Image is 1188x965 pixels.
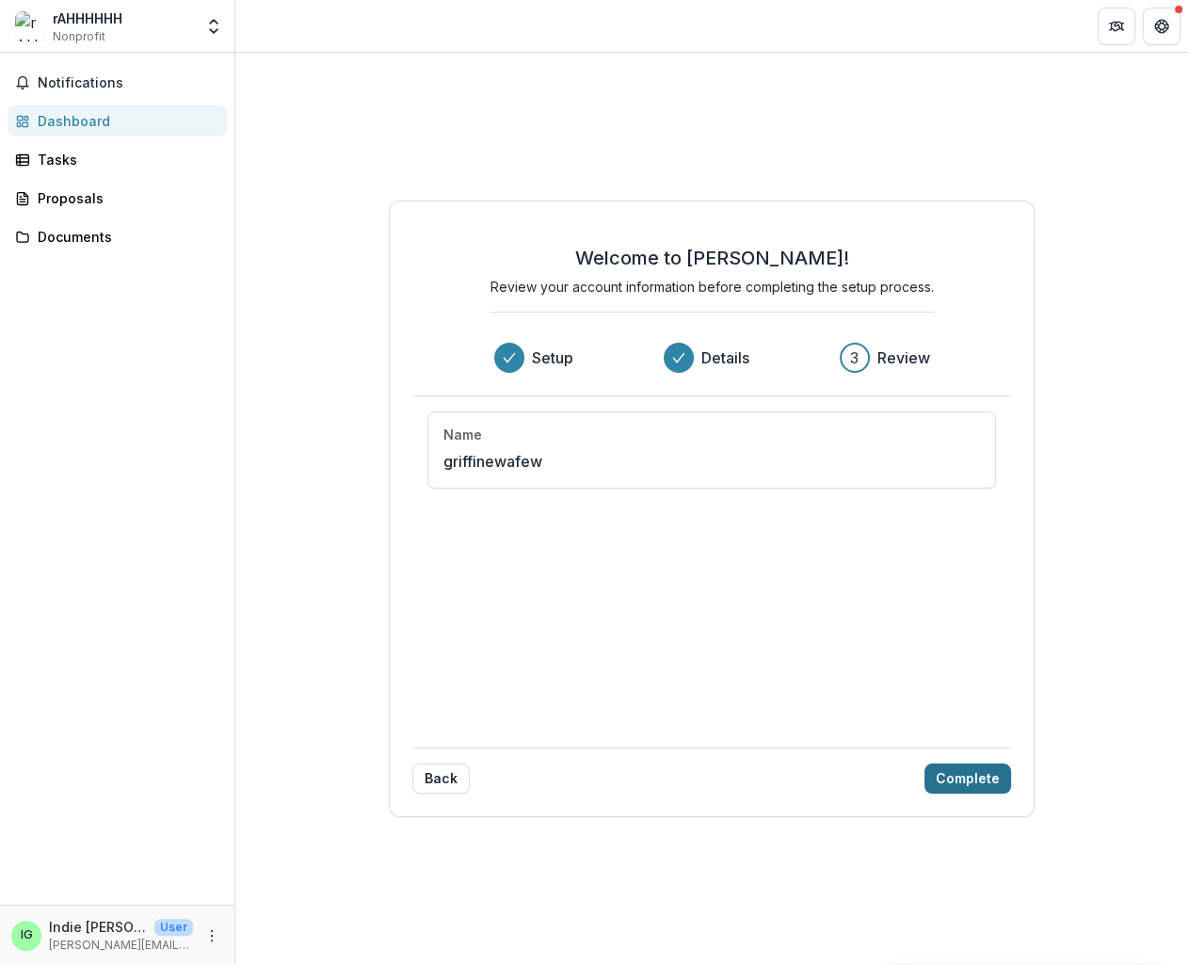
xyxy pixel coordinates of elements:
button: More [201,925,223,947]
p: Review your account information before completing the setup process. [490,277,934,297]
button: Get Help [1143,8,1180,45]
span: Notifications [38,75,219,91]
div: Proposals [38,188,212,208]
a: Tasks [8,144,227,175]
button: Open entity switcher [201,8,227,45]
div: rAHHHHHH [53,8,122,28]
p: User [154,919,193,936]
button: Partners [1098,8,1135,45]
a: Proposals [8,183,227,214]
h2: Welcome to [PERSON_NAME]! [575,247,849,269]
button: Complete [924,764,1011,794]
div: Dashboard [38,111,212,131]
img: rAHHHHHH [15,11,45,41]
h3: Review [877,346,930,369]
h3: Details [701,346,749,369]
p: griffinewafew [443,450,542,473]
div: 3 [850,346,859,369]
div: Tasks [38,150,212,169]
div: Indie Griffin [21,929,33,941]
h4: Name [443,427,482,443]
span: Nonprofit [53,28,105,45]
button: Back [412,764,470,794]
p: [PERSON_NAME][EMAIL_ADDRESS][DOMAIN_NAME] [49,937,193,954]
a: Dashboard [8,105,227,137]
div: Progress [494,343,930,373]
div: Documents [38,227,212,247]
button: Notifications [8,68,227,98]
a: Documents [8,221,227,252]
h3: Setup [532,346,573,369]
p: Indie [PERSON_NAME] [49,917,147,937]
